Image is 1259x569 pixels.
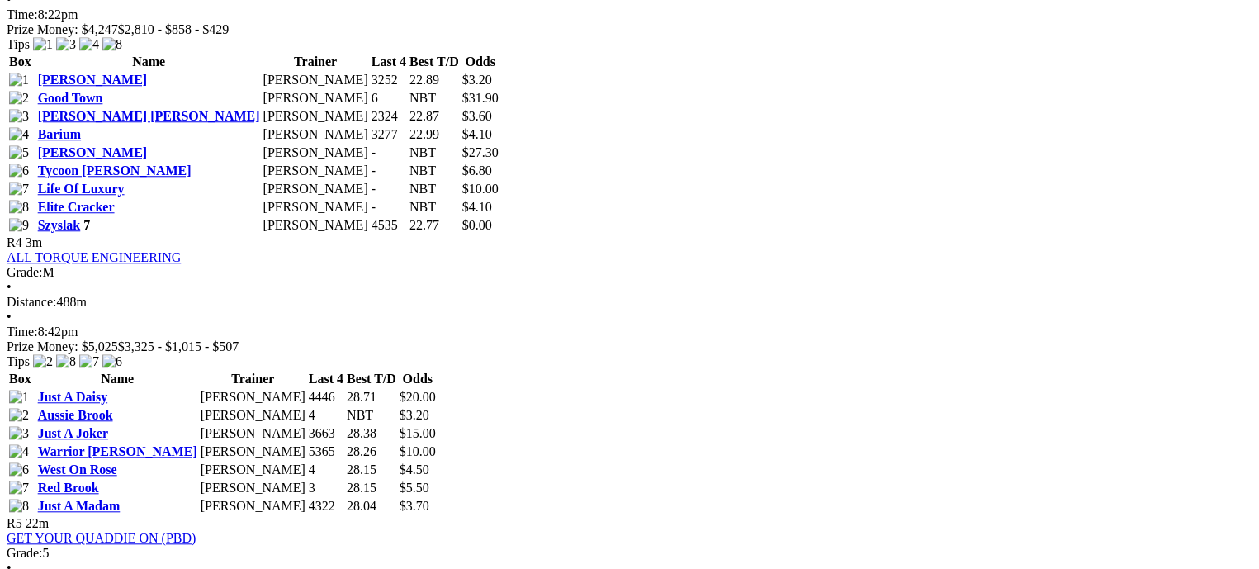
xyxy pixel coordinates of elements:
td: - [371,145,407,161]
td: [PERSON_NAME] [263,145,369,161]
td: NBT [409,199,460,216]
th: Trainer [263,54,369,70]
th: Name [37,371,198,387]
span: Tips [7,354,30,368]
img: 5 [9,145,29,160]
td: [PERSON_NAME] [200,498,306,514]
td: [PERSON_NAME] [200,425,306,442]
span: Time: [7,7,38,21]
span: $4.10 [462,200,492,214]
span: R4 [7,235,22,249]
td: [PERSON_NAME] [200,462,306,478]
img: 6 [9,164,29,178]
span: $10.00 [400,444,436,458]
td: 28.71 [346,389,397,405]
span: $10.00 [462,182,499,196]
img: 7 [79,354,99,369]
a: GET YOUR QUADDIE ON (PBD) [7,531,196,545]
td: NBT [409,181,460,197]
td: 3 [308,480,344,496]
span: $3.60 [462,109,492,123]
span: • [7,280,12,294]
a: Warrior [PERSON_NAME] [38,444,197,458]
span: Grade: [7,265,43,279]
a: [PERSON_NAME] [38,73,147,87]
span: Tips [7,37,30,51]
span: Box [9,372,31,386]
img: 4 [79,37,99,52]
img: 8 [9,499,29,514]
td: 28.15 [346,462,397,478]
img: 2 [9,408,29,423]
img: 1 [33,37,53,52]
td: - [371,199,407,216]
img: 1 [9,390,29,405]
span: • [7,310,12,324]
a: Red Brook [38,481,99,495]
td: 5365 [308,443,344,460]
img: 3 [9,426,29,441]
th: Odds [399,371,437,387]
img: 9 [9,218,29,233]
span: $20.00 [400,390,436,404]
img: 7 [9,481,29,496]
div: 8:42pm [7,325,1252,339]
a: Szyslak [38,218,81,232]
td: 3277 [371,126,407,143]
td: [PERSON_NAME] [263,90,369,107]
td: NBT [409,90,460,107]
span: $15.00 [400,426,436,440]
span: $31.90 [462,91,499,105]
a: Just A Joker [38,426,108,440]
span: Grade: [7,546,43,560]
td: NBT [346,407,397,424]
td: 22.77 [409,217,460,234]
a: [PERSON_NAME] [PERSON_NAME] [38,109,260,123]
td: [PERSON_NAME] [200,480,306,496]
img: 1 [9,73,29,88]
img: 6 [9,462,29,477]
span: R5 [7,516,22,530]
td: 28.15 [346,480,397,496]
img: 3 [9,109,29,124]
td: 4446 [308,389,344,405]
td: 4 [308,407,344,424]
img: 6 [102,354,122,369]
span: $3.20 [400,408,429,422]
img: 8 [9,200,29,215]
span: 7 [83,218,90,232]
span: Time: [7,325,38,339]
td: 6 [371,90,407,107]
a: Just A Daisy [38,390,107,404]
td: [PERSON_NAME] [200,389,306,405]
td: NBT [409,163,460,179]
img: 8 [56,354,76,369]
a: ALL TORQUE ENGINEERING [7,250,181,264]
div: Prize Money: $4,247 [7,22,1252,37]
th: Odds [461,54,499,70]
td: [PERSON_NAME] [200,407,306,424]
td: [PERSON_NAME] [263,217,369,234]
th: Name [37,54,261,70]
a: Good Town [38,91,103,105]
td: 28.26 [346,443,397,460]
span: $6.80 [462,164,492,178]
span: $0.00 [462,218,492,232]
span: $3.70 [400,499,429,513]
span: 22m [26,516,49,530]
a: Aussie Brook [38,408,113,422]
span: $2,810 - $858 - $429 [118,22,230,36]
td: 3663 [308,425,344,442]
th: Best T/D [346,371,397,387]
span: Box [9,55,31,69]
th: Best T/D [409,54,460,70]
img: 4 [9,127,29,142]
a: Life Of Luxury [38,182,125,196]
td: [PERSON_NAME] [263,199,369,216]
span: 3m [26,235,42,249]
img: 8 [102,37,122,52]
td: NBT [409,145,460,161]
div: 8:22pm [7,7,1252,22]
img: 2 [9,91,29,106]
a: [PERSON_NAME] [38,145,147,159]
